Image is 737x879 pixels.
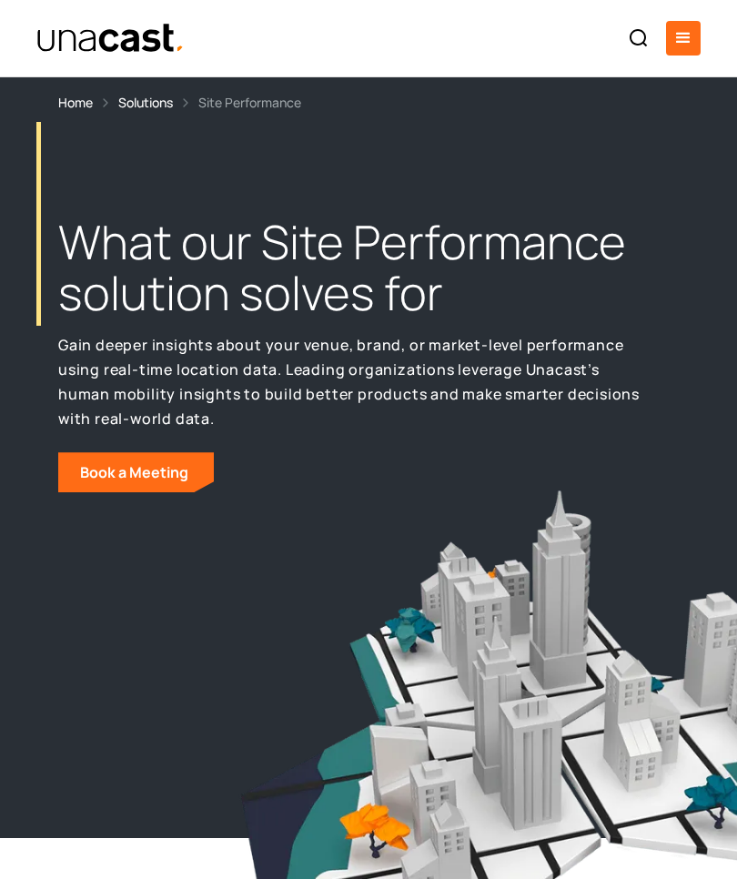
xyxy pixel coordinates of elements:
[628,27,650,49] img: Search icon
[58,92,93,113] a: Home
[118,92,173,113] a: Solutions
[36,23,185,55] img: Unacast text logo
[666,21,701,56] div: menu
[58,452,214,492] a: Book a Meeting
[58,333,642,430] p: Gain deeper insights about your venue, brand, or market-level performance using real-time locatio...
[198,92,301,113] div: Site Performance
[36,23,185,55] a: home
[58,217,642,318] h1: What our Site Performance solution solves for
